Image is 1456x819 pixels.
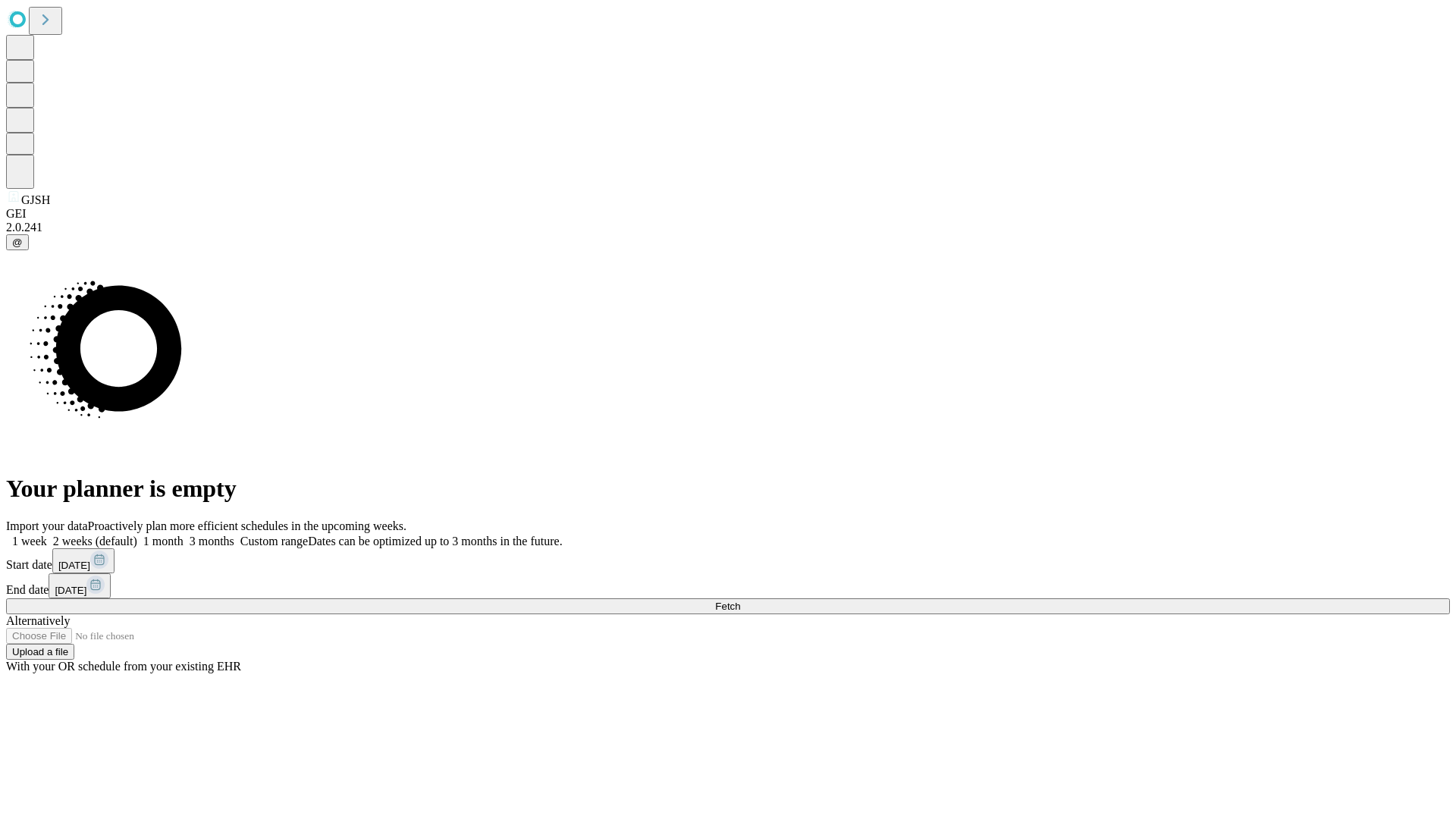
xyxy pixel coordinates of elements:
div: Start date [6,548,1450,573]
span: 3 months [190,535,234,548]
span: 2 weeks (default) [53,535,137,548]
span: Import your data [6,519,88,532]
div: 2.0.241 [6,221,1450,234]
span: With your OR schedule from your existing EHR [6,660,241,673]
span: Alternatively [6,614,70,627]
span: Dates can be optimized up to 3 months in the future. [308,535,562,548]
span: GJSH [21,193,50,206]
span: 1 month [143,535,184,548]
span: Custom range [240,535,308,548]
h1: Your planner is empty [6,475,1450,503]
button: Fetch [6,598,1450,614]
span: Fetch [715,601,740,612]
div: End date [6,573,1450,598]
button: [DATE] [49,573,111,598]
button: @ [6,234,29,250]
span: 1 week [12,535,47,548]
span: [DATE] [55,585,86,596]
span: @ [12,237,23,248]
div: GEI [6,207,1450,221]
span: Proactively plan more efficient schedules in the upcoming weeks. [88,519,406,532]
button: Upload a file [6,644,74,660]
button: [DATE] [52,548,115,573]
span: [DATE] [58,560,90,571]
